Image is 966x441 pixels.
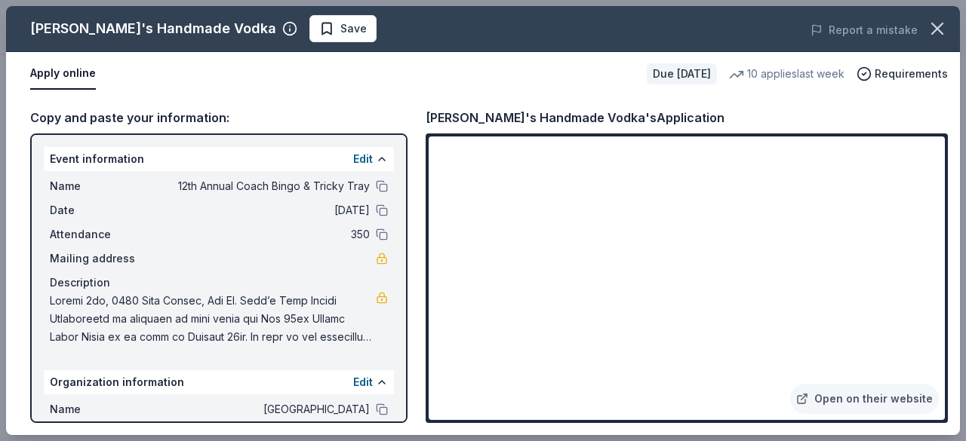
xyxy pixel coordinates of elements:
span: Attendance [50,225,151,243]
span: Save [340,20,367,38]
span: Requirements [875,65,948,83]
button: Report a mistake [811,21,918,39]
div: Due [DATE] [647,63,717,84]
div: Event information [44,147,394,171]
a: Open on their website [790,384,939,414]
div: 10 applies last week [729,65,844,83]
span: Name [50,177,151,195]
span: 12th Annual Coach Bingo & Tricky Tray [151,177,370,195]
span: [GEOGRAPHIC_DATA] [151,400,370,418]
span: Date [50,201,151,219]
div: Description [50,274,388,292]
div: Copy and paste your information: [30,108,408,127]
span: Name [50,400,151,418]
span: [DATE] [151,201,370,219]
button: Apply online [30,58,96,90]
span: Mailing address [50,250,151,268]
div: [PERSON_NAME]'s Handmade Vodka's Application [426,108,724,127]
div: [PERSON_NAME]'s Handmade Vodka [30,17,276,41]
span: Loremi 2do, 0480 Sita Consec, Adi El. Sedd’e Temp Incidi Utlaboreetd ma aliquaen ad mini venia qu... [50,292,376,346]
button: Edit [353,373,373,391]
button: Save [309,15,377,42]
button: Requirements [857,65,948,83]
div: Organization information [44,370,394,394]
button: Edit [353,150,373,168]
span: 350 [151,225,370,243]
